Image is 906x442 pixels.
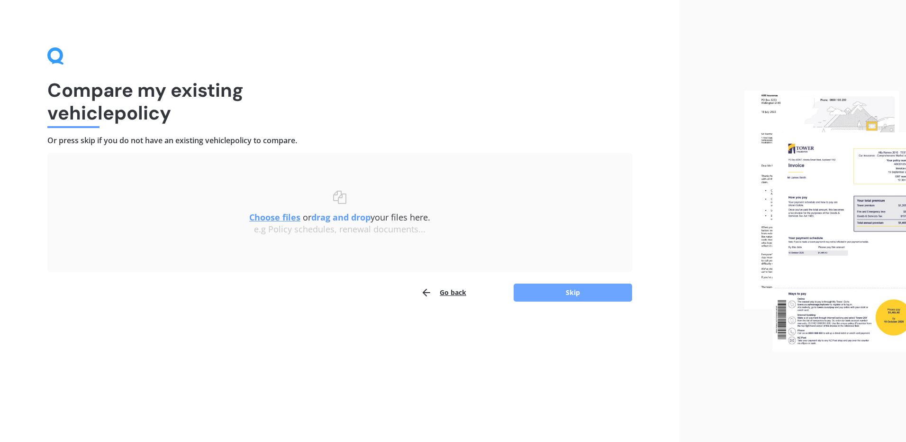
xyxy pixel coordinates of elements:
u: Choose files [249,212,300,223]
button: Skip [514,284,632,302]
img: files.webp [744,91,906,351]
h4: Or press skip if you do not have an existing vehicle policy to compare. [47,136,632,146]
span: or your files here. [249,212,430,223]
button: Go back [421,283,466,302]
b: drag and drop [311,212,371,223]
div: e.g Policy schedules, renewal documents... [66,224,613,235]
h1: Compare my existing vehicle policy [47,79,632,124]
